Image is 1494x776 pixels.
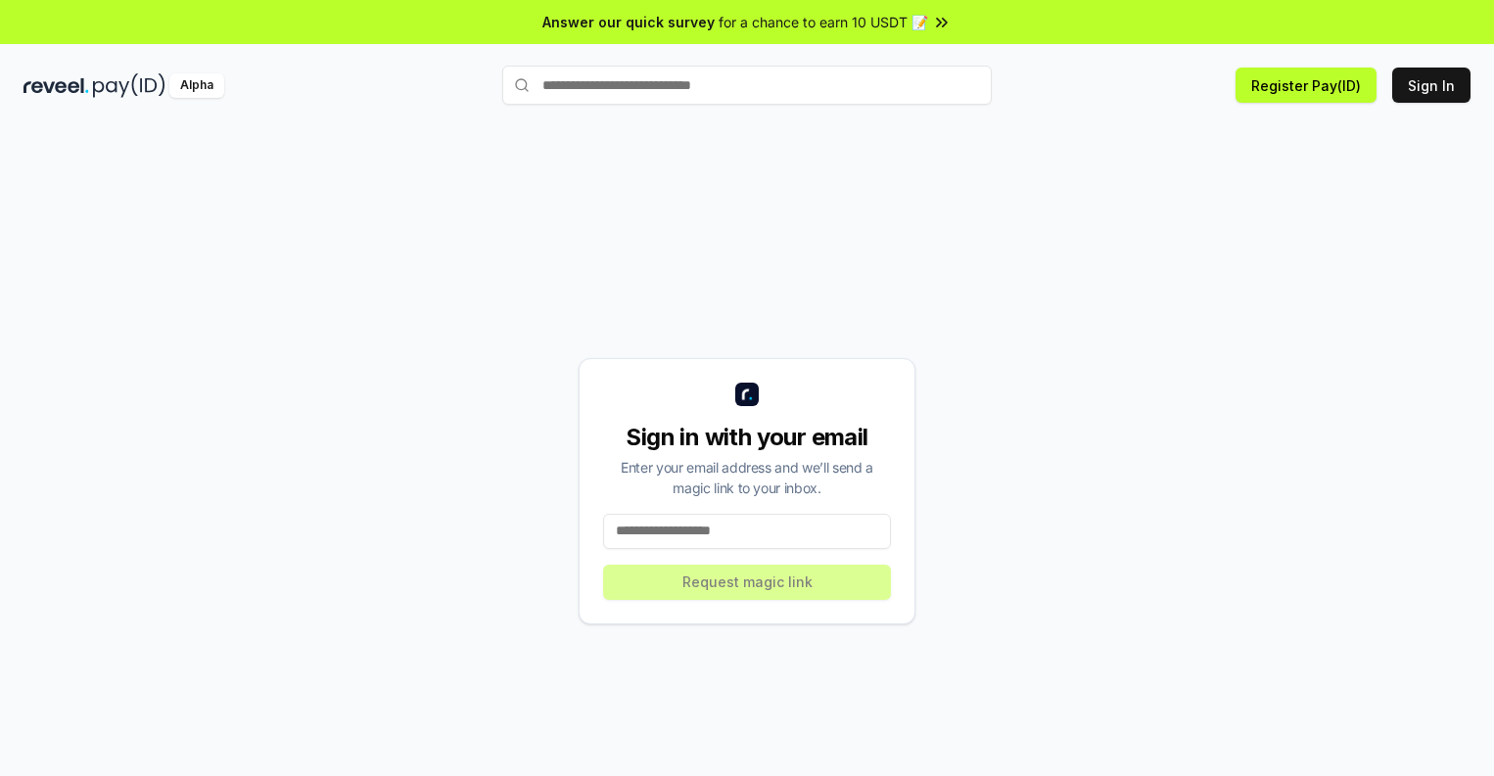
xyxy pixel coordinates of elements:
div: Enter your email address and we’ll send a magic link to your inbox. [603,457,891,498]
button: Register Pay(ID) [1236,68,1377,103]
img: pay_id [93,73,165,98]
div: Alpha [169,73,224,98]
img: reveel_dark [23,73,89,98]
span: for a chance to earn 10 USDT 📝 [719,12,928,32]
div: Sign in with your email [603,422,891,453]
img: logo_small [735,383,759,406]
button: Sign In [1392,68,1471,103]
span: Answer our quick survey [542,12,715,32]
